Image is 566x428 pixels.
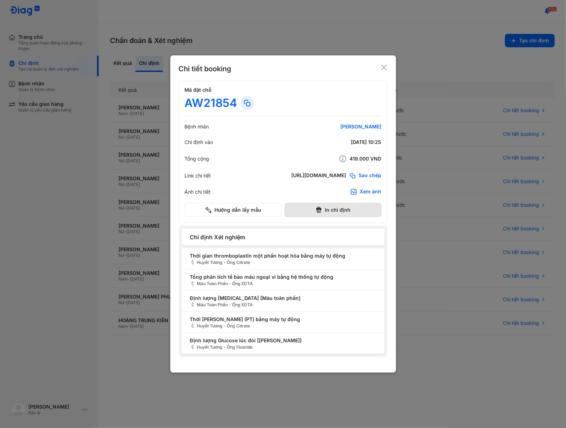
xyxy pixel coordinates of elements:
div: Chỉ định vào [185,139,213,145]
div: 419.000 VND [297,155,382,163]
span: Thời gian thromboplastin một phần hoạt hóa bằng máy tự động [190,252,376,259]
span: Huyết Tương - Ống Citrate [190,259,376,266]
button: Hướng dẫn lấy mẫu [185,203,282,217]
div: [PERSON_NAME] [297,123,382,130]
span: Chỉ định Xét nghiệm [190,233,376,241]
h4: Mã đặt chỗ [185,87,382,93]
div: [URL][DOMAIN_NAME] [292,172,346,179]
span: Huyết Tương - Ống Citrate [190,323,376,329]
span: Định lượng [MEDICAL_DATA] [Máu toàn phần] [190,294,376,302]
div: Bệnh nhân [185,123,209,130]
div: Link chi tiết [185,173,211,179]
div: AW21854 [185,96,237,110]
div: Xem ảnh [360,188,382,195]
span: Sao chép [359,172,382,179]
span: Định lượng Glucose lúc đói [[PERSON_NAME]] [190,337,376,344]
button: In chỉ định [285,203,382,217]
div: Ảnh chi tiết [185,189,211,195]
span: Máu Toàn Phần - Ống EDTA [190,302,376,308]
div: [DATE] 10:25 [297,139,382,145]
span: Tổng phân tích tế bào máu ngoại vi bằng hệ thống tự động [190,273,376,281]
span: Huyết Tương - Ống Fluoride [190,344,376,350]
div: Chi tiết booking [179,64,232,74]
span: Thời [PERSON_NAME] (PT) bằng máy tự động [190,315,376,323]
div: Tổng cộng [185,156,209,162]
span: Máu Toàn Phần - Ống EDTA [190,281,376,287]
